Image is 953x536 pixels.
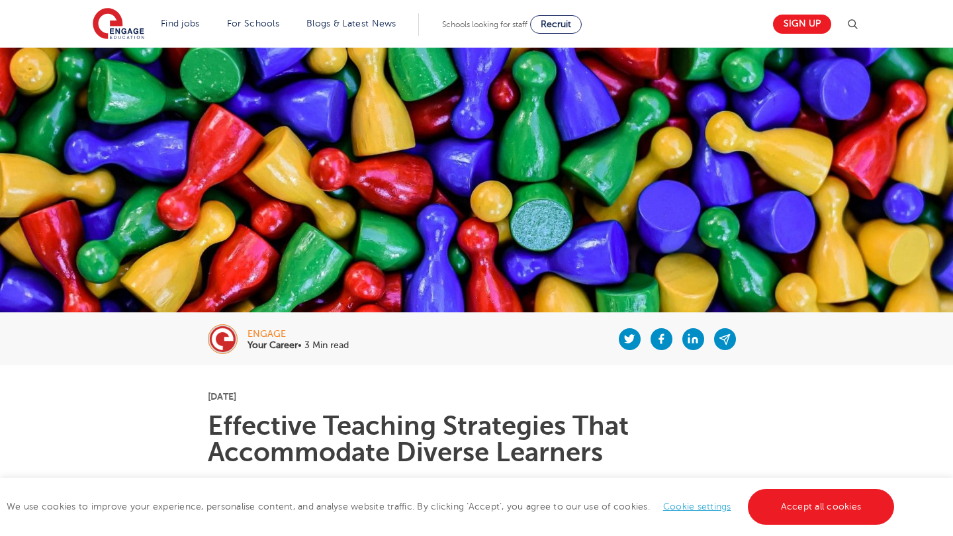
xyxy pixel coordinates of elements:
a: Recruit [530,15,582,34]
a: For Schools [227,19,279,28]
span: We use cookies to improve your experience, personalise content, and analyse website traffic. By c... [7,502,897,512]
p: [DATE] [208,392,746,401]
a: Sign up [773,15,831,34]
span: Schools looking for staff [442,20,527,29]
h1: Effective Teaching Strategies That Accommodate Diverse Learners [208,413,746,466]
a: Find jobs [161,19,200,28]
a: Cookie settings [663,502,731,512]
img: Engage Education [93,8,144,41]
b: Your Career [248,340,298,350]
p: • 3 Min read [248,341,349,350]
a: Blogs & Latest News [306,19,396,28]
span: Recruit [541,19,571,29]
div: engage [248,330,349,339]
a: Accept all cookies [748,489,895,525]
